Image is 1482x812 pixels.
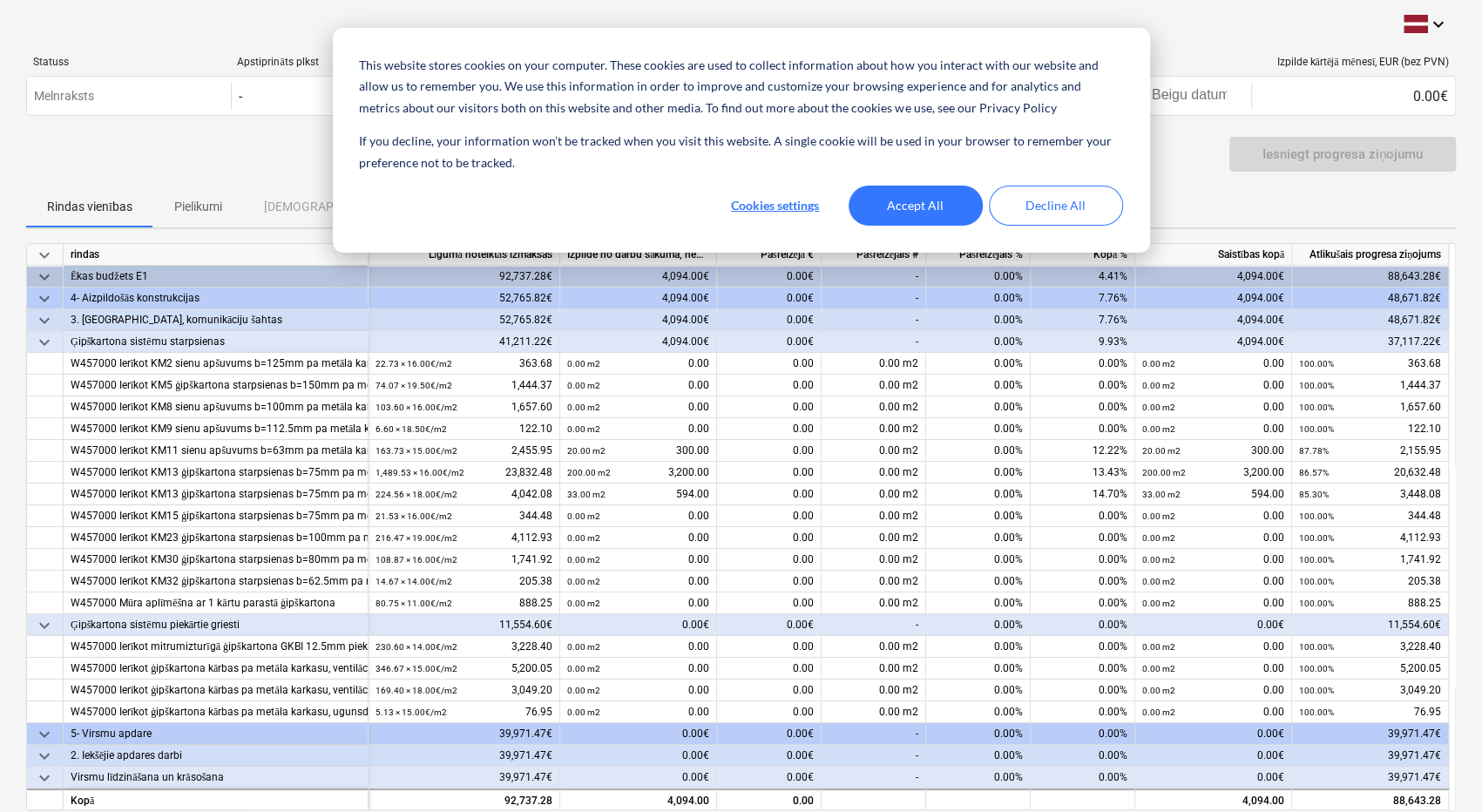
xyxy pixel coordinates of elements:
[567,592,709,614] div: 0.00
[376,403,457,412] small: 103.60 × 16.00€ / m2
[717,288,822,309] div: 0.00€
[717,549,822,571] div: 0.00
[239,88,242,105] div: -
[926,701,1031,723] div: 0.00%
[1142,418,1284,440] div: 0.00
[1299,549,1441,571] div: 1,741.92
[567,658,709,680] div: 0.00
[71,309,361,331] div: 3. [GEOGRAPHIC_DATA], komunikāciju šahtas
[717,788,822,810] div: 0.00
[1031,701,1135,723] div: 0.00%
[926,462,1031,484] div: 0.00%
[822,418,926,440] div: 0.00 m2
[1142,527,1284,549] div: 0.00
[1031,375,1135,396] div: 0.00%
[926,723,1031,745] div: 0.00%
[1142,577,1175,586] small: 0.00 m2
[1148,84,1230,108] input: Beigu datums
[1142,396,1284,418] div: 0.00
[376,599,452,608] small: 80.75 × 11.00€ / m2
[567,353,709,375] div: 0.00
[1292,723,1449,745] div: 39,971.47€
[822,527,926,549] div: 0.00 m2
[560,244,717,266] div: Izpilde no darbu sākuma, neskaitot kārtējā mēneša izpildi
[1299,353,1441,375] div: 363.68
[1299,636,1441,658] div: 3,228.40
[926,244,1031,266] div: Pašreizējais %
[1142,664,1175,673] small: 0.00 m2
[926,484,1031,505] div: 0.00%
[717,484,822,505] div: 0.00
[1299,375,1441,396] div: 1,444.37
[1299,490,1329,499] small: 85.30%
[822,396,926,418] div: 0.00 m2
[560,266,717,288] div: 4,094.00€
[1299,642,1334,652] small: 100.00%
[1135,767,1292,788] div: 0.00€
[926,288,1031,309] div: 0.00%
[926,767,1031,788] div: 0.00%
[567,571,709,592] div: 0.00
[717,353,822,375] div: 0.00
[717,462,822,484] div: 0.00
[1142,511,1175,521] small: 0.00 m2
[376,592,552,614] div: 888.25
[369,767,560,788] div: 39,971.47€
[567,664,600,673] small: 0.00 m2
[1135,614,1292,636] div: 0.00€
[822,288,926,309] div: -
[1135,788,1292,810] div: 4,094.00
[376,468,464,477] small: 1,489.53 × 16.00€ / m2
[376,446,457,456] small: 163.73 × 15.00€ / m2
[926,571,1031,592] div: 0.00%
[717,658,822,680] div: 0.00
[1031,767,1135,788] div: 0.00%
[822,484,926,505] div: 0.00 m2
[376,549,552,571] div: 1,741.92
[1031,309,1135,331] div: 7.76%
[1031,527,1135,549] div: 0.00%
[71,658,361,680] div: W457000 Ierīkot ģipškartona kārbas pa metāla karkasu, ventilācijas tīkliem (vert. Un horiz.daļas)
[1299,403,1334,412] small: 100.00%
[926,636,1031,658] div: 0.00%
[567,577,600,586] small: 0.00 m2
[849,186,983,226] button: Accept All
[822,505,926,527] div: 0.00 m2
[1259,56,1449,69] div: Izpilde kārtējā mēnesī, EUR (bez PVN)
[822,636,926,658] div: 0.00 m2
[34,746,55,767] span: keyboard_arrow_down
[1292,244,1449,266] div: Atlikušais progresa ziņojums
[64,788,369,810] div: Kopā
[822,244,926,266] div: Pašreizējais #
[1142,440,1284,462] div: 300.00
[1031,592,1135,614] div: 0.00%
[376,440,552,462] div: 2,455.95
[71,396,361,418] div: W457000 Ierīkot KM8 sienu apšuvums b=100mm pa metāla karkasu b=75mm ar minerālo skaņas izolāciju ...
[567,549,709,571] div: 0.00
[822,767,926,788] div: -
[1142,592,1284,614] div: 0.00
[1142,381,1175,390] small: 0.00 m2
[376,680,552,701] div: 3,049.20
[567,446,606,456] small: 20.00 m2
[71,288,361,309] div: 4- Aizpildošās konstrukcijas
[1142,505,1284,527] div: 0.00
[1292,331,1449,353] div: 37,117.22€
[1299,468,1329,477] small: 86.57%
[926,614,1031,636] div: 0.00%
[376,664,457,673] small: 346.67 × 15.00€ / m2
[567,396,709,418] div: 0.00
[376,484,552,505] div: 4,042.08
[560,288,717,309] div: 4,094.00€
[1299,599,1334,608] small: 100.00%
[822,745,926,767] div: -
[1292,745,1449,767] div: 39,971.47€
[71,266,361,288] div: Ēkas budžets E1
[1142,353,1284,375] div: 0.00
[926,396,1031,418] div: 0.00%
[717,614,822,636] div: 0.00€
[1031,396,1135,418] div: 0.00%
[369,723,560,745] div: 39,971.47€
[1031,462,1135,484] div: 13.43%
[567,424,600,434] small: 0.00 m2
